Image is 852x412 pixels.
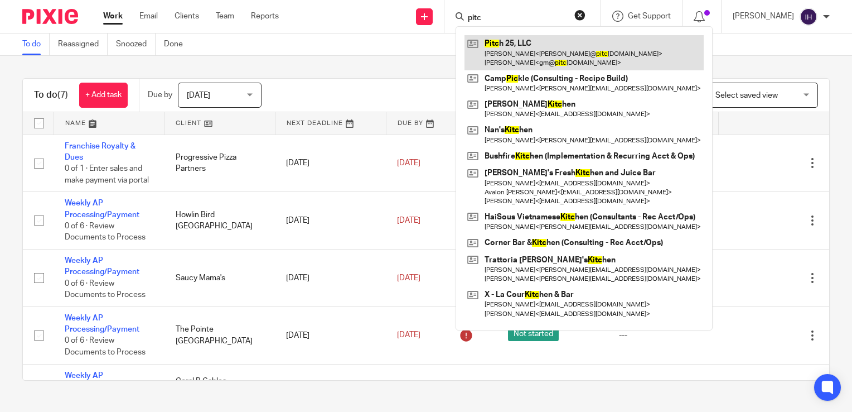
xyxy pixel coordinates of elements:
a: Franchise Royalty & Dues [65,142,135,161]
a: + Add task [79,83,128,108]
span: Select saved view [715,92,778,99]
a: Reassigned [58,33,108,55]
input: Search [467,13,567,23]
span: 0 of 6 · Review Documents to Process [65,222,146,242]
td: Progressive Pizza Partners [164,135,275,192]
td: The Pointe [GEOGRAPHIC_DATA] [164,306,275,364]
span: 0 of 6 · Review Documents to Process [65,337,146,357]
span: [DATE] [397,217,420,224]
a: Weekly AP Processing/Payment [65,372,139,391]
span: Get Support [628,12,671,20]
a: Reports [251,11,279,22]
a: Done [164,33,191,55]
p: Due by [148,89,172,100]
td: [DATE] [275,192,386,250]
img: svg%3E [800,8,817,26]
h1: To do [34,89,68,101]
span: (7) [57,90,68,99]
span: 0 of 6 · Review Documents to Process [65,280,146,299]
a: To do [22,33,50,55]
td: [DATE] [275,135,386,192]
span: [DATE] [187,92,210,99]
a: Team [216,11,234,22]
span: [DATE] [397,332,420,339]
a: Weekly AP Processing/Payment [65,199,139,218]
span: [DATE] [397,274,420,282]
span: 0 of 1 · Enter sales and make payment via portal [65,165,149,184]
span: Not started [508,327,559,341]
a: Snoozed [116,33,156,55]
img: Pixie [22,9,78,24]
a: Weekly AP Processing/Payment [65,314,139,333]
a: Clients [175,11,199,22]
a: Weekly AP Processing/Payment [65,257,139,276]
a: Email [139,11,158,22]
td: Howlin Bird [GEOGRAPHIC_DATA] [164,192,275,250]
p: [PERSON_NAME] [733,11,794,22]
span: [DATE] [397,159,420,167]
a: Work [103,11,123,22]
div: --- [619,330,708,341]
td: Saucy Mama's [164,250,275,307]
td: [DATE] [275,250,386,307]
button: Clear [574,9,585,21]
td: [DATE] [275,306,386,364]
